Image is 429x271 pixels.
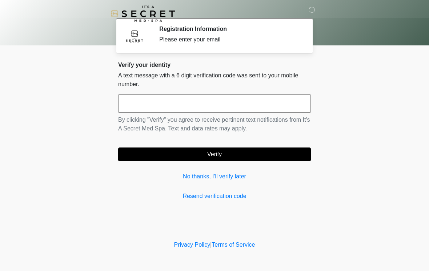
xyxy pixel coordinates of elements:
a: Terms of Service [212,242,255,248]
p: By clicking "Verify" you agree to receive pertinent text notifications from It's A Secret Med Spa... [118,116,311,133]
img: Agent Avatar [124,25,145,47]
h2: Verify your identity [118,61,311,68]
p: A text message with a 6 digit verification code was sent to your mobile number. [118,71,311,89]
button: Verify [118,147,311,161]
img: It's A Secret Med Spa Logo [111,5,175,22]
a: Resend verification code [118,192,311,201]
div: Please enter your email [159,35,300,44]
a: Privacy Policy [174,242,211,248]
h2: Registration Information [159,25,300,32]
a: No thanks, I'll verify later [118,172,311,181]
a: | [210,242,212,248]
